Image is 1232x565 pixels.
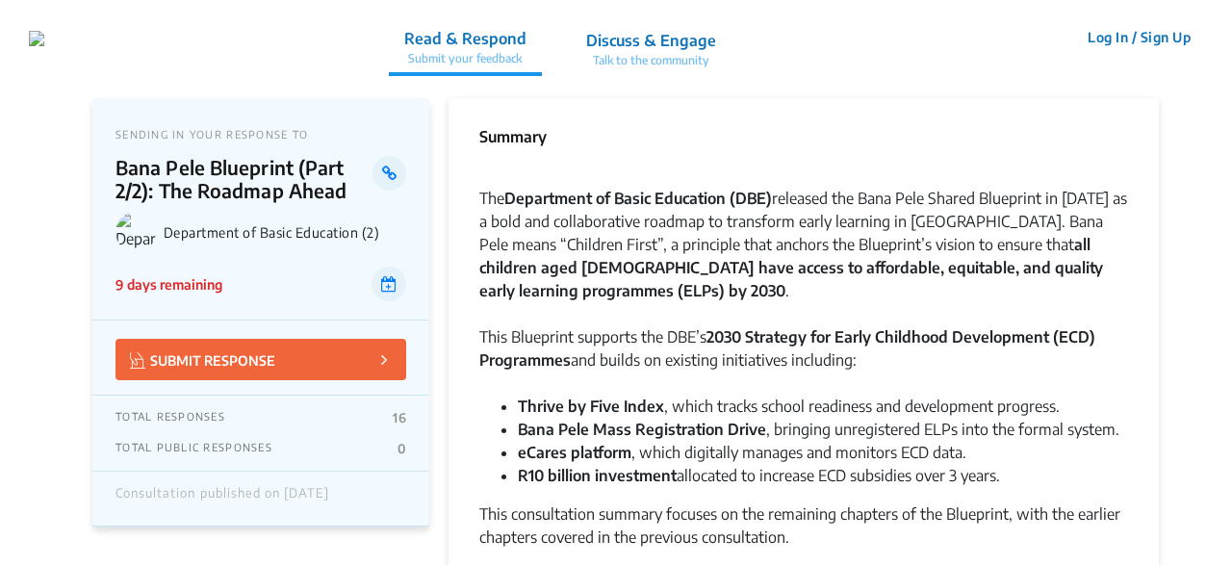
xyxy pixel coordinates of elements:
[115,156,372,202] p: Bana Pele Blueprint (Part 2/2): The Roadmap Ahead
[130,348,275,371] p: SUBMIT RESPONSE
[518,464,1128,487] li: allocated to increase ECD subsidies over 3 years.
[115,212,156,252] img: Department of Basic Education (2) logo
[586,52,716,69] p: Talk to the community
[115,274,222,295] p: 9 days remaining
[393,410,406,425] p: 16
[404,27,526,50] p: Read & Respond
[518,397,664,416] strong: Thrive by Five Index
[130,352,145,369] img: Vector.jpg
[404,50,526,67] p: Submit your feedback
[115,486,329,511] div: Consultation published on [DATE]
[115,339,406,380] button: SUBMIT RESPONSE
[518,441,1128,464] li: , which digitally manages and monitors ECD data.
[479,235,1103,300] strong: all children aged [DEMOGRAPHIC_DATA] have access to affordable, equitable, and quality early lear...
[115,410,225,425] p: TOTAL RESPONSES
[518,395,1128,418] li: , which tracks school readiness and development progress.
[479,327,1095,370] strong: 2030 Strategy for Early Childhood Development (ECD) Programmes
[518,420,766,439] strong: Bana Pele Mass Registration Drive
[479,187,1128,325] div: The released the Bana Pele Shared Blueprint in [DATE] as a bold and collaborative roadmap to tran...
[398,441,406,456] p: 0
[164,224,406,241] p: Department of Basic Education (2)
[115,441,272,456] p: TOTAL PUBLIC RESPONSES
[29,31,44,46] img: 2wffpoq67yek4o5dgscb6nza9j7d
[518,443,631,462] strong: eCares platform
[115,128,406,141] p: SENDING IN YOUR RESPONSE TO
[586,29,716,52] p: Discuss & Engage
[595,466,677,485] strong: investment
[518,418,1128,441] li: , bringing unregistered ELPs into the formal system.
[1075,22,1203,52] button: Log In / Sign Up
[504,189,772,208] strong: Department of Basic Education (DBE)
[479,125,547,148] p: Summary
[479,325,1128,395] div: This Blueprint supports the DBE’s and builds on existing initiatives including:
[518,466,591,485] strong: R10 billion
